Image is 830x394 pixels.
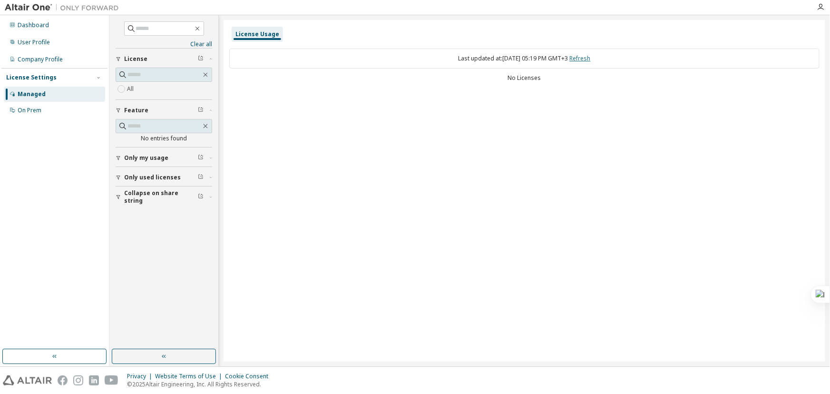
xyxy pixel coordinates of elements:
span: Clear filter [198,174,204,181]
p: © 2025 Altair Engineering, Inc. All Rights Reserved. [127,380,274,388]
button: Only used licenses [116,167,212,188]
div: Company Profile [18,56,63,63]
div: Dashboard [18,21,49,29]
div: No entries found [116,135,212,142]
div: License Settings [6,74,57,81]
span: Clear filter [198,107,204,114]
div: No Licenses [229,74,820,82]
div: Website Terms of Use [155,373,225,380]
button: License [116,49,212,69]
div: Privacy [127,373,155,380]
img: altair_logo.svg [3,375,52,385]
span: Clear filter [198,55,204,63]
span: Clear filter [198,154,204,162]
span: Clear filter [198,193,204,201]
div: License Usage [235,30,279,38]
label: All [127,83,136,95]
img: facebook.svg [58,375,68,385]
div: Cookie Consent [225,373,274,380]
span: Only used licenses [124,174,181,181]
div: Managed [18,90,46,98]
span: Only my usage [124,154,168,162]
span: Feature [124,107,148,114]
img: Altair One [5,3,124,12]
a: Clear all [116,40,212,48]
a: Refresh [570,54,591,62]
button: Feature [116,100,212,121]
img: youtube.svg [105,375,118,385]
button: Collapse on share string [116,187,212,207]
span: Collapse on share string [124,189,198,205]
div: User Profile [18,39,50,46]
div: Last updated at: [DATE] 05:19 PM GMT+3 [229,49,820,69]
div: On Prem [18,107,41,114]
img: linkedin.svg [89,375,99,385]
button: Only my usage [116,148,212,168]
span: License [124,55,147,63]
img: instagram.svg [73,375,83,385]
